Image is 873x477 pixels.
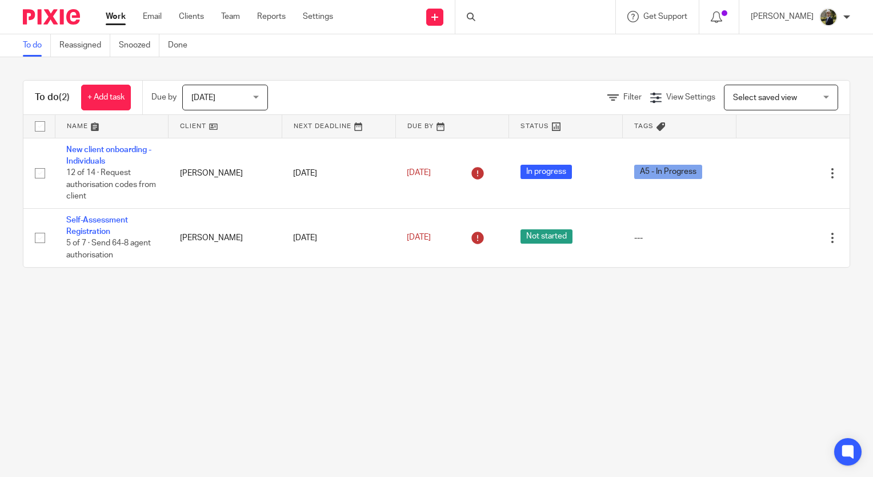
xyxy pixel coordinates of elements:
a: Snoozed [119,34,159,57]
span: Not started [520,229,572,244]
a: Reports [257,11,286,22]
span: [DATE] [191,94,215,102]
p: Due by [151,92,177,103]
span: In progress [520,165,572,179]
p: [PERSON_NAME] [751,11,814,22]
a: Settings [303,11,333,22]
span: [DATE] [407,169,431,177]
h1: To do [35,92,70,104]
span: View Settings [666,93,715,101]
td: [DATE] [282,208,395,267]
a: Reassigned [59,34,110,57]
a: To do [23,34,51,57]
span: [DATE] [407,234,431,242]
a: Work [106,11,126,22]
a: Done [168,34,196,57]
td: [PERSON_NAME] [169,208,282,267]
img: Pixie [23,9,80,25]
span: A5 - In Progress [634,165,702,179]
img: ACCOUNTING4EVERYTHING-9.jpg [819,8,838,26]
td: [PERSON_NAME] [169,138,282,208]
a: Email [143,11,162,22]
div: --- [634,232,725,244]
a: Self-Assessment Registration [66,216,128,236]
span: (2) [59,93,70,102]
td: [DATE] [282,138,395,208]
a: + Add task [81,85,131,110]
span: Tags [634,123,654,129]
a: Clients [179,11,204,22]
span: 5 of 7 · Send 64-8 agent authorisation [66,240,151,260]
span: 12 of 14 · Request authorisation codes from client [66,169,156,200]
a: New client onboarding - Individuals [66,146,151,165]
span: Select saved view [733,94,797,102]
a: Team [221,11,240,22]
span: Filter [623,93,642,101]
span: Get Support [643,13,687,21]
